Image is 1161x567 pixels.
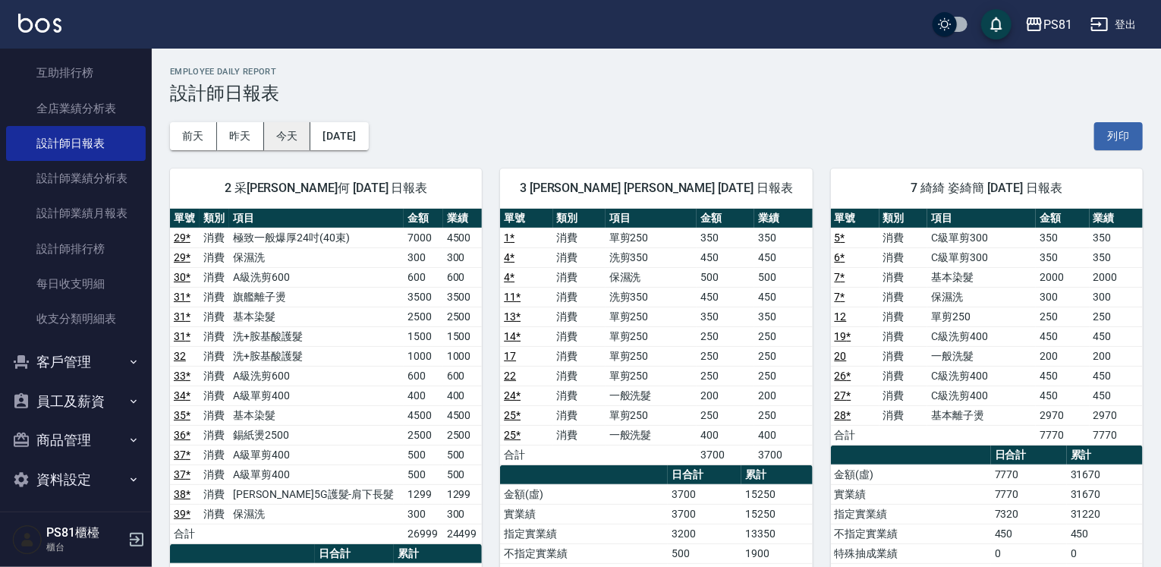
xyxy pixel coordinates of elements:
[229,465,404,484] td: A級單剪400
[1036,425,1089,445] td: 7770
[831,543,991,563] td: 特殊抽成業績
[1067,484,1143,504] td: 31670
[404,228,443,247] td: 7000
[315,544,394,564] th: 日合計
[741,524,812,543] td: 13350
[754,228,812,247] td: 350
[229,445,404,465] td: A級單剪400
[500,484,668,504] td: 金額(虛)
[697,366,754,386] td: 250
[991,543,1067,563] td: 0
[697,209,754,228] th: 金額
[606,267,697,287] td: 保濕洗
[1067,504,1143,524] td: 31220
[229,366,404,386] td: A級洗剪600
[1090,228,1143,247] td: 350
[1067,465,1143,484] td: 31670
[927,267,1036,287] td: 基本染髮
[6,342,146,382] button: 客戶管理
[200,228,229,247] td: 消費
[754,267,812,287] td: 500
[443,326,483,346] td: 1500
[668,484,741,504] td: 3700
[606,405,697,425] td: 單剪250
[831,484,991,504] td: 實業績
[1036,209,1089,228] th: 金額
[6,91,146,126] a: 全店業績分析表
[553,326,606,346] td: 消費
[697,445,754,465] td: 3700
[1090,247,1143,267] td: 350
[927,287,1036,307] td: 保濕洗
[606,209,697,228] th: 項目
[879,228,928,247] td: 消費
[200,405,229,425] td: 消費
[500,504,668,524] td: 實業績
[443,445,483,465] td: 500
[553,366,606,386] td: 消費
[200,346,229,366] td: 消費
[754,366,812,386] td: 250
[741,504,812,524] td: 15250
[200,366,229,386] td: 消費
[188,181,464,196] span: 2 采[PERSON_NAME]何 [DATE] 日報表
[1036,267,1089,287] td: 2000
[1090,326,1143,346] td: 450
[668,543,741,563] td: 500
[6,196,146,231] a: 設計師業績月報表
[991,484,1067,504] td: 7770
[879,386,928,405] td: 消費
[200,465,229,484] td: 消費
[991,465,1067,484] td: 7770
[1036,366,1089,386] td: 450
[200,504,229,524] td: 消費
[229,209,404,228] th: 項目
[6,232,146,266] a: 設計師排行榜
[831,209,1143,446] table: a dense table
[404,366,443,386] td: 600
[879,247,928,267] td: 消費
[606,228,697,247] td: 單剪250
[879,405,928,425] td: 消費
[741,484,812,504] td: 15250
[404,247,443,267] td: 300
[404,405,443,425] td: 4500
[394,544,483,564] th: 累計
[404,267,443,287] td: 600
[697,405,754,425] td: 250
[404,524,443,543] td: 26999
[754,445,812,465] td: 3700
[553,405,606,425] td: 消費
[927,346,1036,366] td: 一般洗髮
[229,287,404,307] td: 旗艦離子燙
[404,484,443,504] td: 1299
[1090,425,1143,445] td: 7770
[553,247,606,267] td: 消費
[1067,446,1143,465] th: 累計
[170,209,200,228] th: 單號
[927,307,1036,326] td: 單剪250
[697,326,754,346] td: 250
[443,366,483,386] td: 600
[1090,346,1143,366] td: 200
[200,307,229,326] td: 消費
[1090,287,1143,307] td: 300
[6,266,146,301] a: 每日收支明細
[200,247,229,267] td: 消費
[1090,386,1143,405] td: 450
[310,122,368,150] button: [DATE]
[606,287,697,307] td: 洗剪350
[831,465,991,484] td: 金額(虛)
[6,421,146,460] button: 商品管理
[200,209,229,228] th: 類別
[6,382,146,421] button: 員工及薪資
[831,209,879,228] th: 單號
[606,247,697,267] td: 洗剪350
[754,346,812,366] td: 250
[443,425,483,445] td: 2500
[553,228,606,247] td: 消費
[849,181,1125,196] span: 7 綺綺 姿綺簡 [DATE] 日報表
[404,307,443,326] td: 2500
[1036,228,1089,247] td: 350
[754,386,812,405] td: 200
